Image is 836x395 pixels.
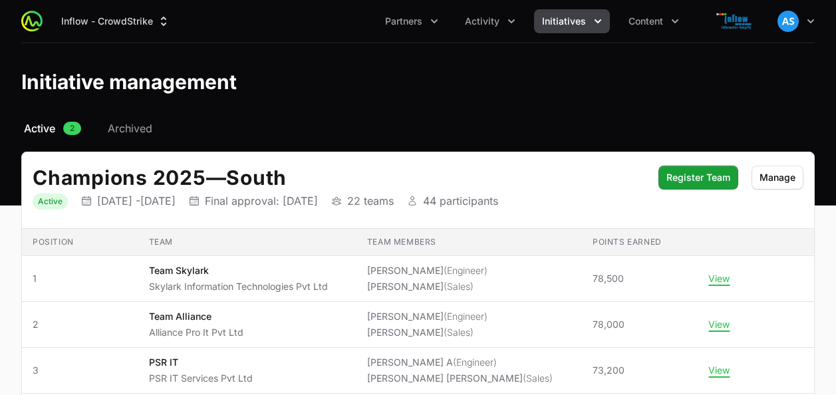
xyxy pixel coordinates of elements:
button: Inflow - CrowdStrike [53,9,178,33]
span: (Sales) [523,372,553,384]
span: Initiatives [542,15,586,28]
li: [PERSON_NAME] [367,280,488,293]
span: 73,200 [593,364,625,377]
span: 3 [33,364,128,377]
h1: Initiative management [21,70,237,94]
a: Archived [105,120,155,136]
span: 78,000 [593,318,625,331]
p: Team Skylark [149,264,328,277]
p: 22 teams [347,194,394,207]
span: (Sales) [444,327,474,338]
span: (Engineer) [444,265,488,276]
p: 44 participants [423,194,498,207]
span: — [206,166,227,190]
div: Activity menu [457,9,523,33]
th: Team [138,229,356,256]
button: Partners [377,9,446,33]
span: Active [24,120,55,136]
th: Points earned [582,229,698,256]
div: Partners menu [377,9,446,33]
button: View [708,364,730,376]
button: Register Team [658,166,738,190]
p: Skylark Information Technologies Pvt Ltd [149,280,328,293]
button: Content [621,9,687,33]
p: Alliance Pro It Pvt Ltd [149,326,243,339]
span: Register Team [666,170,730,186]
span: Content [628,15,663,28]
span: 78,500 [593,272,624,285]
span: 1 [33,272,128,285]
span: Archived [108,120,152,136]
span: (Sales) [444,281,474,292]
img: ActivitySource [21,11,43,32]
div: Content menu [621,9,687,33]
span: Partners [385,15,422,28]
li: [PERSON_NAME] [PERSON_NAME] [367,372,553,385]
p: Team Alliance [149,310,243,323]
button: View [708,273,730,285]
li: [PERSON_NAME] [367,310,488,323]
div: Main navigation [43,9,687,33]
img: Anupam S [777,11,799,32]
span: Manage [760,170,795,186]
span: (Engineer) [453,356,497,368]
div: Supplier switch menu [53,9,178,33]
li: [PERSON_NAME] [367,264,488,277]
a: Active2 [21,120,84,136]
th: Team members [356,229,582,256]
button: Manage [752,166,803,190]
div: Initiatives menu [534,9,610,33]
p: Final approval: [DATE] [205,194,318,207]
span: 2 [63,122,81,135]
th: Position [22,229,138,256]
button: Activity [457,9,523,33]
button: View [708,319,730,330]
nav: Initiative activity log navigation [21,120,815,136]
p: PSR IT Services Pvt Ltd [149,372,253,385]
button: Initiatives [534,9,610,33]
span: Activity [465,15,499,28]
h2: Champions 2025 South [33,166,645,190]
span: 2 [33,318,128,331]
p: [DATE] - [DATE] [97,194,176,207]
li: [PERSON_NAME] [367,326,488,339]
p: PSR IT [149,356,253,369]
span: (Engineer) [444,311,488,322]
li: [PERSON_NAME] A [367,356,553,369]
img: Inflow [703,8,767,35]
